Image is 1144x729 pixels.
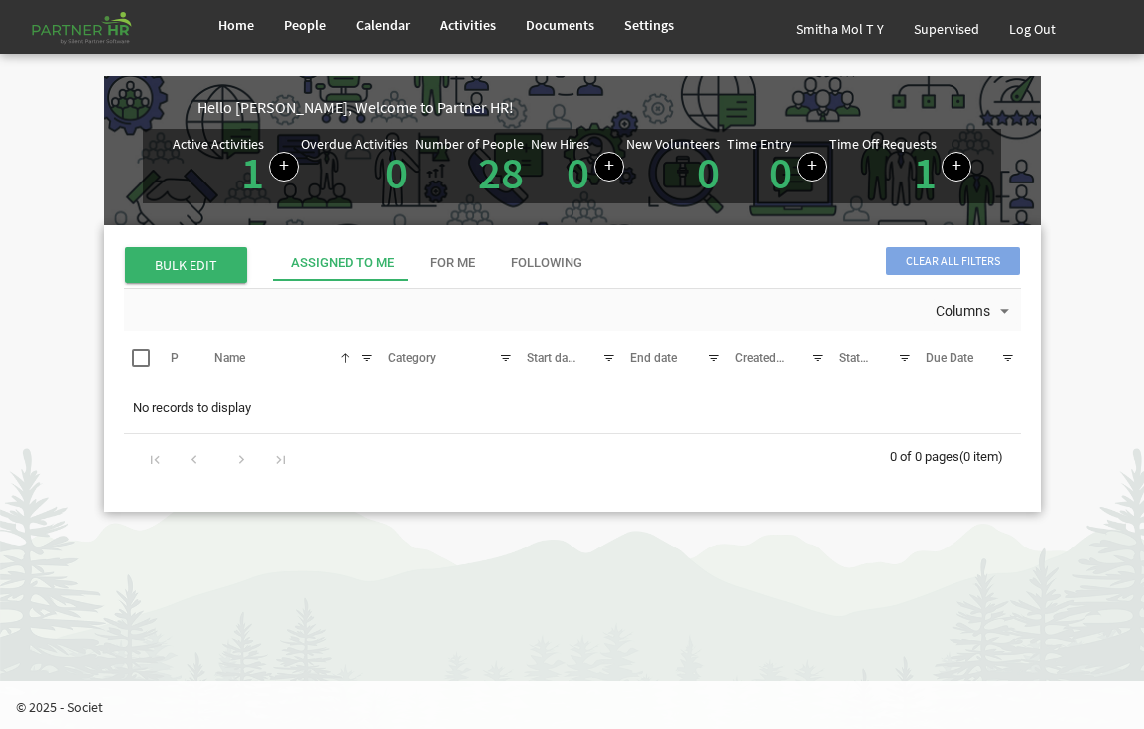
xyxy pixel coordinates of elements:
div: New Hires [531,137,589,151]
div: Volunteer hired in the last 7 days [626,137,725,195]
a: Create a new Activity [269,152,299,182]
div: Activities assigned to you for which the Due Date is passed [301,137,413,195]
button: Columns [933,299,1018,325]
a: 28 [478,145,524,200]
span: Start date [527,351,577,365]
span: BULK EDIT [125,247,247,283]
a: Log hours [797,152,827,182]
a: Add new person to Partner HR [594,152,624,182]
div: Number of active Activities in Partner HR [173,137,299,195]
span: Settings [624,16,674,34]
a: Log Out [994,4,1071,54]
span: Clear all filters [886,247,1020,275]
div: Number of Time Entries [727,137,827,195]
span: Documents [526,16,594,34]
div: For Me [430,254,475,273]
div: Following [511,254,582,273]
div: New Volunteers [626,137,720,151]
a: 0 [567,145,589,200]
a: 0 [697,145,720,200]
a: 0 [769,145,792,200]
td: No records to display [124,389,1021,427]
div: Overdue Activities [301,137,408,151]
span: Activities [440,16,496,34]
div: People hired in the last 7 days [531,137,624,195]
span: Calendar [356,16,410,34]
span: P [171,351,179,365]
span: 0 of 0 pages [890,449,959,464]
a: 0 [385,145,408,200]
div: Time Entry [727,137,792,151]
div: Go to first page [142,444,169,472]
a: Create a new time off request [942,152,971,182]
span: Supervised [914,20,979,38]
span: Home [218,16,254,34]
div: Go to previous page [181,444,207,472]
span: Status [839,351,873,365]
span: People [284,16,326,34]
span: Category [388,351,436,365]
div: Active Activities [173,137,264,151]
div: 0 of 0 pages (0 item) [890,434,1021,476]
a: Smitha Mol T Y [781,4,899,54]
span: End date [630,351,677,365]
div: Number of People [415,137,524,151]
div: Hello [PERSON_NAME], Welcome to Partner HR! [197,96,1041,119]
div: Time Off Requests [829,137,937,151]
div: Go to last page [267,444,294,472]
span: (0 item) [959,449,1003,464]
div: Go to next page [228,444,255,472]
span: Columns [934,299,992,324]
div: Number of active time off requests [829,137,971,195]
span: Due Date [926,351,973,365]
a: 1 [241,145,264,200]
div: Total number of active people in Partner HR [415,137,529,195]
a: 1 [914,145,937,200]
a: Supervised [899,4,994,54]
span: Name [214,351,245,365]
div: Columns [933,289,1018,331]
span: Created for [735,351,794,365]
p: © 2025 - Societ [16,697,1144,717]
div: Assigned To Me [291,254,394,273]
